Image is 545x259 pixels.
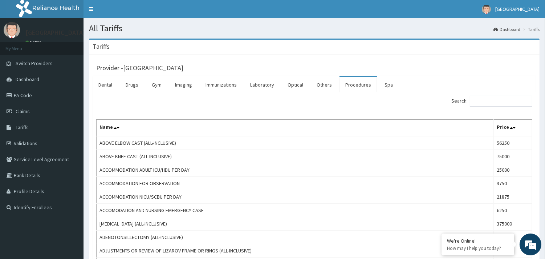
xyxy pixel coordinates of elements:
[493,150,532,163] td: 75000
[120,77,144,92] a: Drugs
[521,26,540,32] li: Tariffs
[282,77,309,92] a: Optical
[447,238,509,244] div: We're Online!
[311,77,338,92] a: Others
[25,40,43,45] a: Online
[244,77,280,92] a: Laboratory
[339,77,377,92] a: Procedures
[97,204,494,217] td: ACCOMODATION AND NURSING EMERGENCY CASE
[97,150,494,163] td: ABOVE KNEE CAST (ALL-INCLUSIVE)
[97,190,494,204] td: ACCOMMODATION NICU/SCBU PER DAY
[146,77,167,92] a: Gym
[493,177,532,190] td: 3750
[379,77,399,92] a: Spa
[470,96,532,107] input: Search:
[493,120,532,136] th: Price
[493,136,532,150] td: 56250
[495,6,540,12] span: [GEOGRAPHIC_DATA]
[493,26,520,32] a: Dashboard
[97,231,494,244] td: ADENOTONSILLECTOMY (ALL-INCLUSIVE)
[200,77,243,92] a: Immunizations
[447,245,509,251] p: How may I help you today?
[493,190,532,204] td: 21875
[16,76,39,83] span: Dashboard
[97,120,494,136] th: Name
[96,65,183,71] h3: Provider - [GEOGRAPHIC_DATA]
[493,217,532,231] td: 375000
[97,177,494,190] td: ACCOMMODATION FOR OBSERVATION
[97,244,494,258] td: ADJUSTMENTS OR REVIEW OF LIZAROV FRAME OR RINGS (ALL-INCLUSIVE)
[493,204,532,217] td: 6250
[25,29,85,36] p: [GEOGRAPHIC_DATA]
[89,24,540,33] h1: All Tariffs
[16,124,29,131] span: Tariffs
[97,163,494,177] td: ACCOMMODATION ADULT ICU/HDU PER DAY
[97,217,494,231] td: [MEDICAL_DATA] (ALL-INCLUSIVE)
[93,43,110,50] h3: Tariffs
[16,60,53,67] span: Switch Providers
[451,96,532,107] label: Search:
[4,22,20,38] img: User Image
[493,163,532,177] td: 25000
[93,77,118,92] a: Dental
[97,136,494,150] td: ABOVE ELBOW CAST (ALL-INCLUSIVE)
[493,231,532,244] td: 375000
[169,77,198,92] a: Imaging
[482,5,491,14] img: User Image
[16,108,30,115] span: Claims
